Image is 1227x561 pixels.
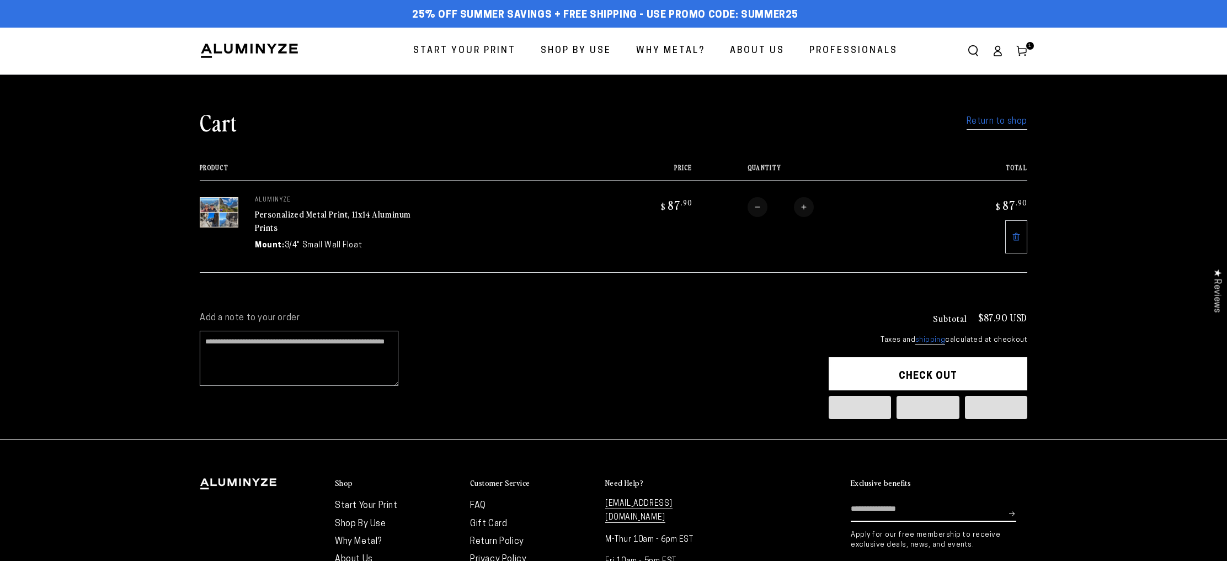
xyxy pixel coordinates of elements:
[470,478,594,489] summary: Customer Service
[595,164,692,180] th: Price
[335,537,382,546] a: Why Metal?
[1016,198,1027,207] sup: .90
[681,198,692,207] sup: .90
[829,357,1027,390] button: Check out
[285,240,362,251] dd: 3/4" Small Wall Float
[730,43,785,59] span: About Us
[405,36,524,66] a: Start Your Print
[470,478,530,488] h2: Customer Service
[915,336,945,345] a: shipping
[829,335,1027,346] small: Taxes and calculated at checkout
[605,478,643,488] h2: Need Help?
[412,9,798,22] span: 25% off Summer Savings + Free Shipping - Use Promo Code: SUMMER25
[801,36,906,66] a: Professionals
[809,43,898,59] span: Professionals
[661,201,666,212] span: $
[200,197,238,227] img: 11"x14" C Rectangle White Glossy Aluminyzed Photo
[335,478,353,488] h2: Shop
[996,201,1001,212] span: $
[470,520,507,528] a: Gift Card
[335,520,386,528] a: Shop By Use
[851,478,911,488] h2: Exclusive benefits
[470,537,524,546] a: Return Policy
[967,114,1027,130] a: Return to shop
[200,313,807,324] label: Add a note to your order
[200,43,299,59] img: Aluminyze
[628,36,713,66] a: Why Metal?
[255,197,420,204] p: aluminyze
[255,208,411,234] a: Personalized Metal Print, 11x14 Aluminum Prints
[605,500,673,523] a: [EMAIL_ADDRESS][DOMAIN_NAME]
[1009,497,1016,530] button: Subscribe
[335,501,398,510] a: Start Your Print
[1206,260,1227,321] div: Click to open Judge.me floating reviews tab
[413,43,516,59] span: Start Your Print
[930,164,1027,180] th: Total
[636,43,705,59] span: Why Metal?
[200,108,237,136] h1: Cart
[1005,220,1027,253] a: Remove 11"x14" C Rectangle White Glossy Aluminyzed Photo
[851,478,1027,489] summary: Exclusive benefits
[605,533,729,547] p: M-Thur 10am - 6pm EST
[978,313,1027,322] p: $87.90 USD
[851,530,1027,550] p: Apply for our free membership to receive exclusive deals, news, and events.
[605,478,729,489] summary: Need Help?
[961,39,985,63] summary: Search our site
[541,43,611,59] span: Shop By Use
[722,36,793,66] a: About Us
[692,164,930,180] th: Quantity
[659,197,692,213] bdi: 87
[532,36,620,66] a: Shop By Use
[933,314,967,322] h3: Subtotal
[255,240,285,251] dt: Mount:
[1028,42,1032,50] span: 1
[470,501,486,510] a: FAQ
[767,197,794,217] input: Quantity for Personalized Metal Print, 11x14 Aluminum Prints
[994,197,1027,213] bdi: 87
[200,164,595,180] th: Product
[335,478,459,489] summary: Shop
